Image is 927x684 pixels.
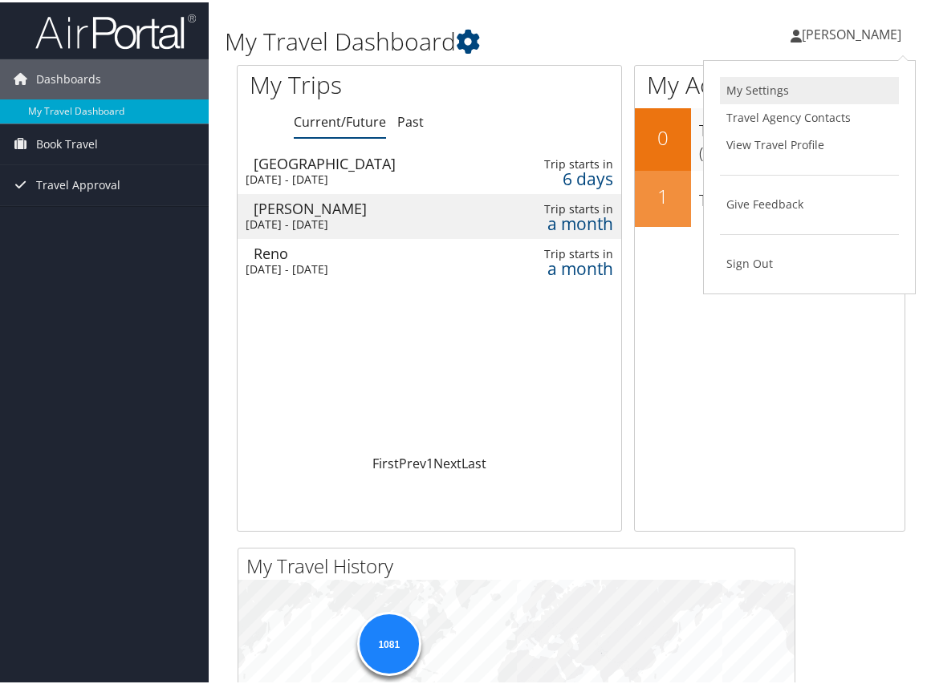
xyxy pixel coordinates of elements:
[36,122,98,162] span: Book Travel
[699,179,905,209] h3: Trips Missing Hotels
[720,248,899,275] a: Sign Out
[246,550,795,577] h2: My Travel History
[254,199,478,213] div: [PERSON_NAME]
[461,452,486,470] a: Last
[525,214,613,229] div: a month
[635,66,905,99] h1: My Action Items
[525,245,613,259] div: Trip starts in
[635,122,691,149] h2: 0
[635,180,691,208] h2: 1
[250,66,449,99] h1: My Trips
[426,452,433,470] a: 1
[399,452,426,470] a: Prev
[635,168,905,225] a: 1Trips Missing Hotels
[802,23,901,41] span: [PERSON_NAME]
[525,200,613,214] div: Trip starts in
[720,102,899,129] a: Travel Agency Contacts
[246,215,470,229] div: [DATE] - [DATE]
[635,106,905,168] a: 0Travel Approvals Pending (Advisor Booked)
[246,260,470,274] div: [DATE] - [DATE]
[397,111,424,128] a: Past
[254,154,478,168] div: [GEOGRAPHIC_DATA]
[525,259,613,273] div: a month
[36,163,120,203] span: Travel Approval
[720,75,899,102] a: My Settings
[36,57,101,97] span: Dashboards
[294,111,386,128] a: Current/Future
[525,155,613,169] div: Trip starts in
[791,8,917,56] a: [PERSON_NAME]
[35,10,196,48] img: airportal-logo.png
[433,452,461,470] a: Next
[699,109,905,162] h3: Travel Approvals Pending (Advisor Booked)
[372,452,399,470] a: First
[246,170,470,184] div: [DATE] - [DATE]
[254,244,478,258] div: Reno
[720,129,899,156] a: View Travel Profile
[356,609,421,674] div: 1081
[525,169,613,184] div: 6 days
[720,188,899,216] a: Give Feedback
[225,22,686,56] h1: My Travel Dashboard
